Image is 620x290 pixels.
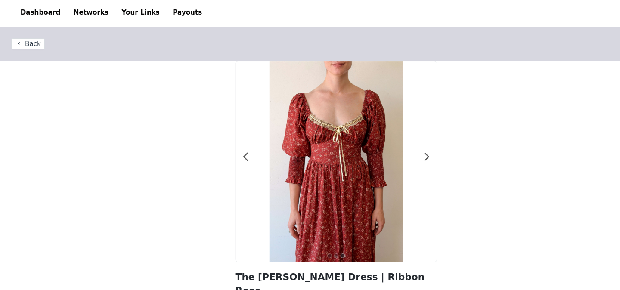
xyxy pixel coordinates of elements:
a: Your Links [107,2,152,21]
button: 1 [302,234,306,238]
h2: The [PERSON_NAME] Dress | Ribbon Rose [217,249,403,275]
div: avatar [588,5,596,19]
button: 2 [308,234,312,238]
a: Payouts [154,2,192,21]
a: Networks [62,2,105,21]
button: 3 [314,234,318,238]
a: Dashboard [14,2,61,21]
i: icon: down [393,284,398,290]
button: Back [10,35,41,46]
